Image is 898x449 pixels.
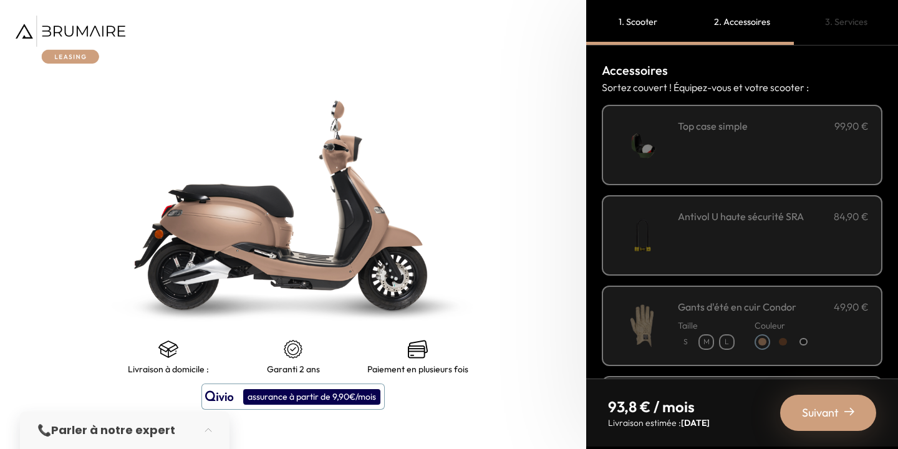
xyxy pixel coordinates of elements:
[602,61,882,80] h3: Accessoires
[283,339,303,359] img: certificat-de-garantie.png
[834,299,869,314] p: 49,90 €
[700,336,713,349] p: M
[243,389,380,405] div: assurance à partir de 9,90€/mois
[678,319,735,332] p: Taille
[834,209,869,224] p: 84,90 €
[608,417,710,429] p: Livraison estimée :
[681,417,710,428] span: [DATE]
[678,209,804,224] h3: Antivol U haute sécurité SRA
[678,299,796,314] h3: Gants d'été en cuir Condor
[158,339,178,359] img: shipping.png
[16,16,125,64] img: Brumaire Leasing
[616,299,669,352] img: Gants d'été en cuir Condor
[128,364,209,374] p: Livraison à domicile :
[267,364,320,374] p: Garanti 2 ans
[834,118,869,133] p: 99,90 €
[720,336,733,349] p: L
[367,364,468,374] p: Paiement en plusieurs fois
[602,80,882,95] p: Sortez couvert ! Équipez-vous et votre scooter :
[802,404,839,422] span: Suivant
[678,118,748,133] h3: Top case simple
[616,209,669,262] img: Antivol U haute sécurité SRA
[616,118,669,171] img: Top case simple
[205,389,234,404] img: logo qivio
[844,407,854,417] img: right-arrow-2.png
[201,384,385,410] button: assurance à partir de 9,90€/mois
[755,319,811,332] p: Couleur
[608,397,710,417] p: 93,8 € / mois
[679,336,692,349] p: S
[408,339,428,359] img: credit-cards.png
